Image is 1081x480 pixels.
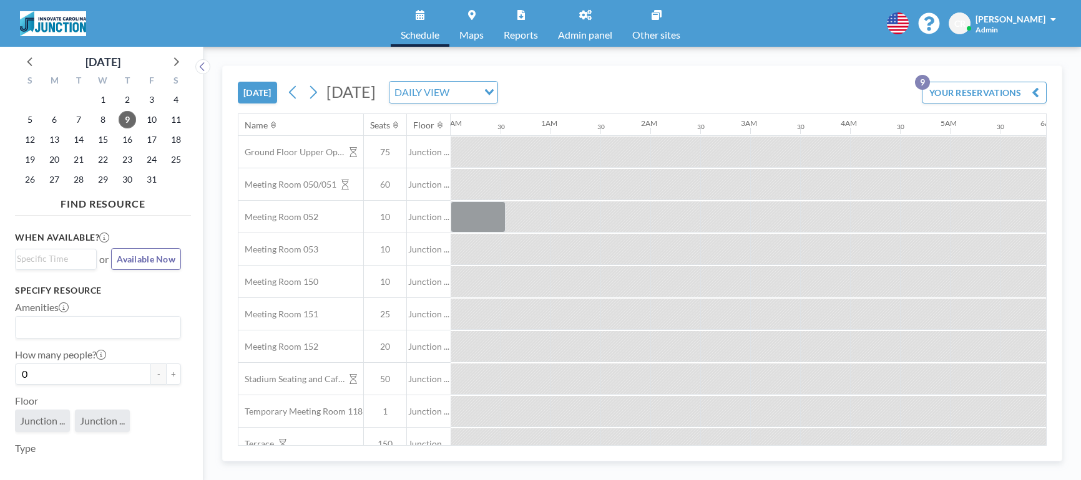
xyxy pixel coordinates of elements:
span: Wednesday, October 22, 2025 [94,151,112,168]
div: 30 [897,123,904,131]
h4: FIND RESOURCE [15,193,191,210]
span: Junction ... [407,438,451,449]
span: CR [954,18,966,29]
span: 150 [364,438,406,449]
div: 5AM [941,118,957,128]
span: 10 [364,211,406,223]
span: Tuesday, October 14, 2025 [70,131,87,148]
span: Meeting Room 052 [238,211,318,223]
img: organization-logo [20,11,86,36]
span: Junction ... [407,373,451,385]
div: 3AM [741,118,757,128]
span: 10 [364,276,406,287]
span: Junction ... [407,244,451,255]
div: 30 [997,123,1004,131]
span: Monday, October 27, 2025 [46,171,63,188]
span: or [99,253,109,266]
div: 6AM [1040,118,1057,128]
span: 1 [364,406,406,417]
button: [DATE] [238,82,277,103]
span: Wednesday, October 29, 2025 [94,171,112,188]
span: Meeting Room 053 [238,244,318,255]
span: [PERSON_NAME] [976,14,1045,24]
label: Amenities [15,301,69,314]
span: Terrace [238,438,274,449]
span: Admin [976,25,998,34]
span: Monday, October 20, 2025 [46,151,63,168]
button: Available Now [111,248,181,270]
span: Saturday, October 25, 2025 [167,151,185,168]
span: Thursday, October 2, 2025 [119,91,136,108]
span: Schedule [401,30,439,40]
span: Saturday, October 4, 2025 [167,91,185,108]
span: Saturday, October 18, 2025 [167,131,185,148]
button: - [151,363,166,385]
span: Sunday, October 5, 2025 [21,111,39,128]
div: 1AM [541,118,557,128]
span: Friday, October 17, 2025 [143,131,160,148]
span: Thursday, October 30, 2025 [119,171,136,188]
div: Search for option [16,249,96,268]
input: Search for option [17,252,89,266]
span: Available Now [117,254,175,264]
span: Junction ... [407,146,451,158]
span: Meeting Room 151 [238,309,318,320]
button: YOUR RESERVATIONS9 [922,82,1047,103]
div: F [139,74,164,90]
span: Meeting Room 152 [238,341,318,352]
span: Junction ... [407,179,451,190]
span: Temporary Meeting Room 118 [238,406,363,417]
span: Junction ... [407,309,451,320]
span: Junction ... [20,415,65,426]
span: 50 [364,373,406,385]
span: Sunday, October 12, 2025 [21,131,39,148]
div: Search for option [389,82,497,103]
div: 4AM [841,118,857,128]
span: Stadium Seating and Cafe area [238,373,345,385]
div: Search for option [16,317,180,338]
span: Meeting Room 150 [238,276,318,287]
span: Monday, October 13, 2025 [46,131,63,148]
span: Thursday, October 16, 2025 [119,131,136,148]
div: W [91,74,115,90]
span: Junction ... [407,211,451,223]
span: Wednesday, October 1, 2025 [94,91,112,108]
div: Name [245,120,268,131]
div: 12AM [441,118,462,128]
div: S [18,74,42,90]
button: + [166,363,181,385]
span: Junction ... [407,341,451,352]
span: Reports [504,30,538,40]
span: Meeting Room 050/051 [238,179,336,190]
div: T [67,74,91,90]
span: Tuesday, October 7, 2025 [70,111,87,128]
label: Type [15,442,36,454]
span: Monday, October 6, 2025 [46,111,63,128]
div: T [115,74,139,90]
div: S [164,74,188,90]
input: Search for option [17,319,174,335]
span: 75 [364,146,406,158]
div: 2AM [641,118,657,128]
span: Junction ... [80,415,125,426]
span: Friday, October 24, 2025 [143,151,160,168]
span: Ground Floor Upper Open Area [238,146,345,158]
span: Sunday, October 26, 2025 [21,171,39,188]
div: Floor [413,120,434,131]
label: How many people? [15,348,106,361]
span: Thursday, October 23, 2025 [119,151,136,168]
span: Maps [459,30,484,40]
label: Floor [15,395,38,407]
span: Friday, October 3, 2025 [143,91,160,108]
span: [DATE] [326,82,376,101]
span: Saturday, October 11, 2025 [167,111,185,128]
p: 9 [915,75,930,90]
div: 30 [497,123,505,131]
span: DAILY VIEW [392,84,452,100]
div: [DATE] [86,53,120,70]
span: Wednesday, October 8, 2025 [94,111,112,128]
span: 25 [364,309,406,320]
div: M [42,74,67,90]
span: Thursday, October 9, 2025 [119,111,136,128]
span: Other sites [632,30,680,40]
